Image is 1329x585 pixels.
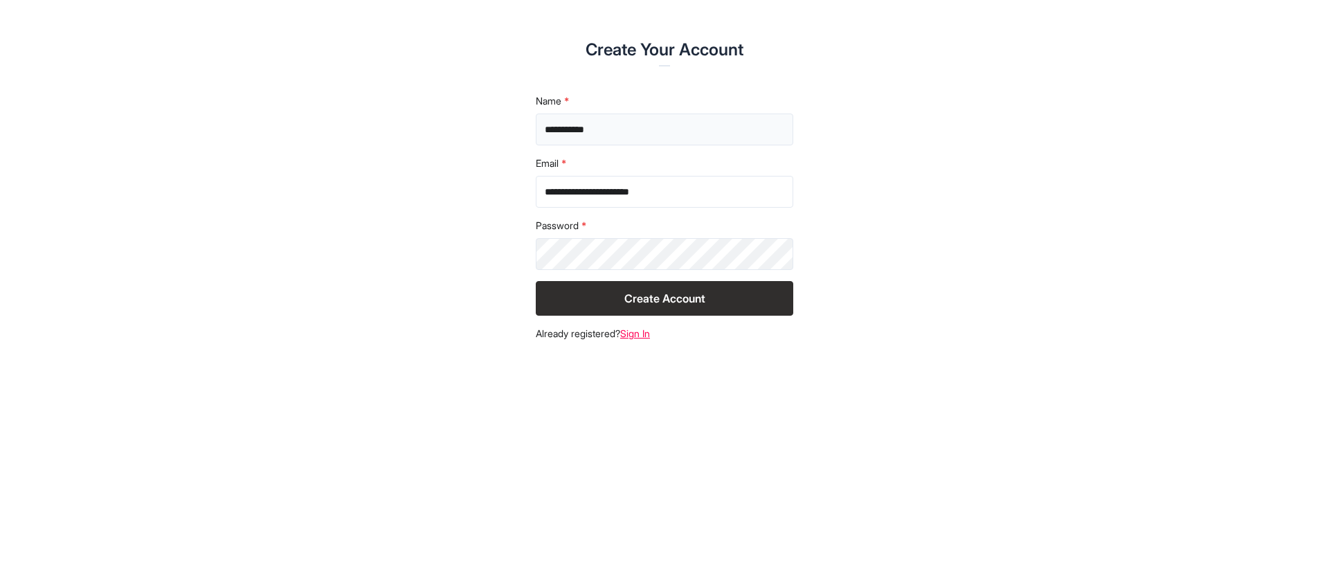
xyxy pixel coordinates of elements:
[536,281,793,316] button: Create Account
[536,156,793,170] label: Email
[620,327,650,339] a: Sign In
[536,327,793,341] footer: Already registered?
[536,219,793,233] label: Password
[310,39,1019,61] h2: Create Your Account
[536,94,793,108] label: Name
